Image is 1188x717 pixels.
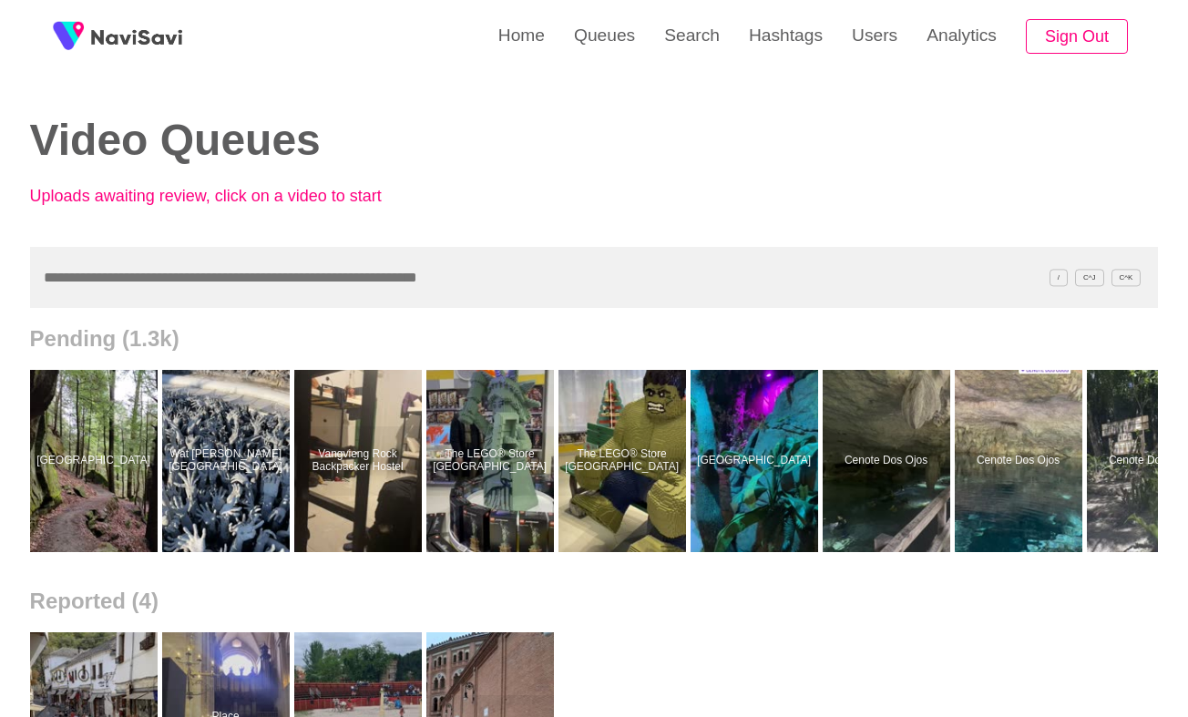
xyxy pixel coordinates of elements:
[30,589,1159,614] h2: Reported (4)
[1026,19,1128,55] button: Sign Out
[691,370,823,552] a: [GEOGRAPHIC_DATA]Catawba Science Center
[162,370,294,552] a: Wat [PERSON_NAME][GEOGRAPHIC_DATA]Wat Rong Khun - White Temple
[30,370,162,552] a: [GEOGRAPHIC_DATA]Hocking Hills State Park
[30,117,567,165] h2: Video Queues
[823,370,955,552] a: Cenote Dos OjosCenote Dos Ojos
[426,370,558,552] a: The LEGO® Store [GEOGRAPHIC_DATA]The LEGO® Store Fifth Avenue
[30,187,431,206] p: Uploads awaiting review, click on a video to start
[30,326,1159,352] h2: Pending (1.3k)
[558,370,691,552] a: The LEGO® Store [GEOGRAPHIC_DATA]The LEGO® Store Fifth Avenue
[1111,269,1142,286] span: C^K
[294,370,426,552] a: Vangvieng Rock Backpacker HostelVangvieng Rock Backpacker Hostel
[1075,269,1104,286] span: C^J
[955,370,1087,552] a: Cenote Dos OjosCenote Dos Ojos
[1050,269,1068,286] span: /
[91,27,182,46] img: fireSpot
[46,14,91,59] img: fireSpot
